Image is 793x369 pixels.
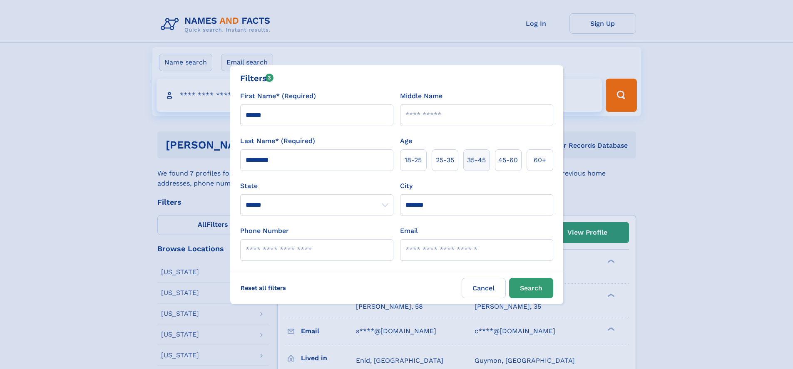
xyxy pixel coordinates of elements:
[240,181,393,191] label: State
[498,155,518,165] span: 45‑60
[240,136,315,146] label: Last Name* (Required)
[534,155,546,165] span: 60+
[400,91,442,101] label: Middle Name
[240,91,316,101] label: First Name* (Required)
[240,226,289,236] label: Phone Number
[400,226,418,236] label: Email
[467,155,486,165] span: 35‑45
[235,278,291,298] label: Reset all filters
[509,278,553,298] button: Search
[462,278,506,298] label: Cancel
[400,181,413,191] label: City
[240,72,274,84] div: Filters
[405,155,422,165] span: 18‑25
[400,136,412,146] label: Age
[436,155,454,165] span: 25‑35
